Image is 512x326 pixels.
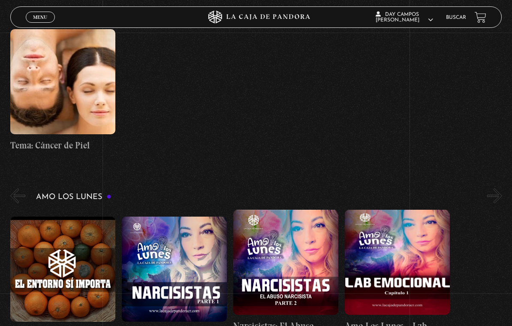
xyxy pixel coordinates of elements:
[30,22,50,28] span: Cerrar
[10,8,25,23] button: Previous
[376,12,433,23] span: Day Campos [PERSON_NAME]
[475,12,486,23] a: View your shopping cart
[36,193,111,201] h3: Amo los Lunes
[487,188,502,203] button: Next
[10,139,115,152] h4: Tema: Cáncer de Piel
[487,8,502,23] button: Next
[10,29,115,152] a: Tema: Cáncer de Piel
[446,15,466,20] a: Buscar
[33,15,47,20] span: Menu
[10,188,25,203] button: Previous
